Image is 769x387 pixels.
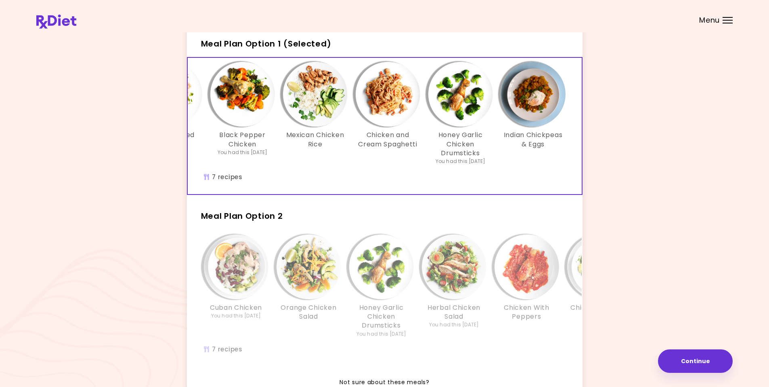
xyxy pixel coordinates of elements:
[699,17,720,24] span: Menu
[218,149,268,156] div: You had this [DATE]
[211,312,261,319] div: You had this [DATE]
[497,62,570,165] div: Info - Indian Chickpeas & Eggs - Meal Plan Option 1 (Selected)
[429,321,479,328] div: You had this [DATE]
[563,235,636,338] div: Info - Chicken Cilantro Rice - Meal Plan Option 2
[490,235,563,338] div: Info - Chicken With Peppers - Meal Plan Option 2
[352,62,424,165] div: Info - Chicken and Cream Spaghetti - Meal Plan Option 1 (Selected)
[283,131,348,149] h3: Mexican Chicken Rice
[567,303,632,321] h3: Chicken Cilantro Rice
[345,235,418,338] div: Info - Honey Garlic Chicken Drumsticks - Meal Plan Option 2
[501,131,566,149] h3: Indian Chickpeas & Eggs
[36,15,76,29] img: RxDiet
[495,303,559,321] h3: Chicken With Peppers
[436,158,486,165] div: You had this [DATE]
[428,131,493,158] h3: Honey Garlic Chicken Drumsticks
[422,303,486,321] h3: Herbal Chicken Salad
[272,235,345,338] div: Info - Orange Chicken Salad - Meal Plan Option 2
[349,303,414,330] h3: Honey Garlic Chicken Drumsticks
[277,303,341,321] h3: Orange Chicken Salad
[201,38,331,49] span: Meal Plan Option 1 (Selected)
[279,62,352,165] div: Info - Mexican Chicken Rice - Meal Plan Option 1 (Selected)
[200,235,272,338] div: Info - Cuban Chicken - Meal Plan Option 2
[210,303,262,312] h3: Cuban Chicken
[356,330,407,338] div: You had this [DATE]
[201,210,283,222] span: Meal Plan Option 2
[206,62,279,165] div: Info - Black Pepper Chicken - Meal Plan Option 1 (Selected)
[658,349,733,373] button: Continue
[210,131,275,149] h3: Black Pepper Chicken
[418,235,490,338] div: Info - Herbal Chicken Salad - Meal Plan Option 2
[356,131,420,149] h3: Chicken and Cream Spaghetti
[424,62,497,165] div: Info - Honey Garlic Chicken Drumsticks - Meal Plan Option 1 (Selected)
